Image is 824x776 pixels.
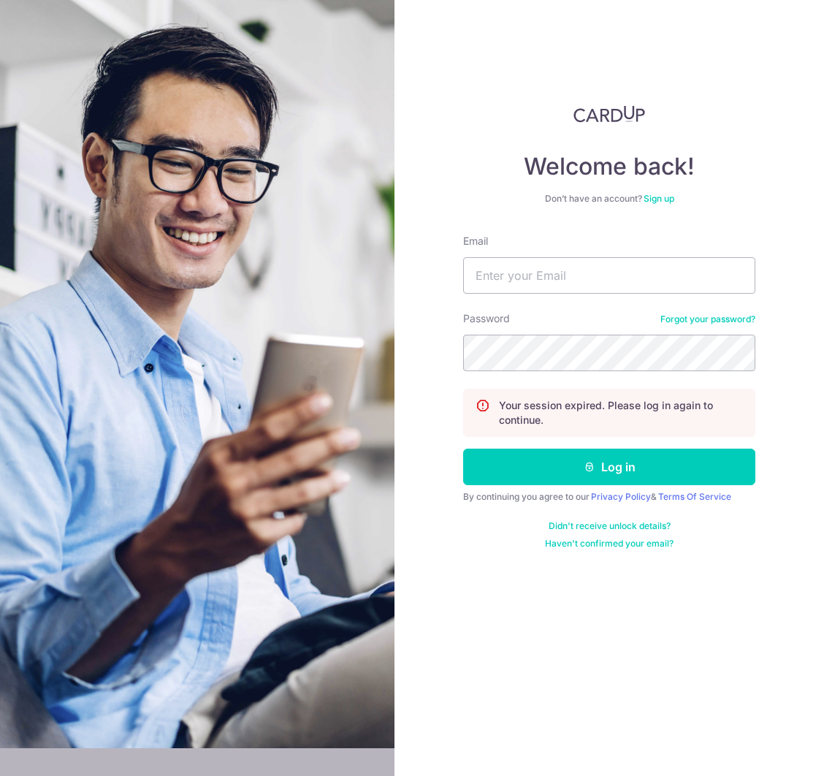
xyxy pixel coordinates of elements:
input: Enter your Email [463,257,755,294]
a: Haven't confirmed your email? [545,538,674,549]
label: Password [463,311,510,326]
img: CardUp Logo [573,105,645,123]
a: Terms Of Service [658,491,731,502]
button: Log in [463,449,755,485]
a: Privacy Policy [591,491,651,502]
div: By continuing you agree to our & [463,491,755,503]
h4: Welcome back! [463,152,755,181]
div: Don’t have an account? [463,193,755,205]
a: Sign up [644,193,674,204]
a: Forgot your password? [660,313,755,325]
a: Didn't receive unlock details? [549,520,671,532]
label: Email [463,234,488,248]
p: Your session expired. Please log in again to continue. [499,398,743,427]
